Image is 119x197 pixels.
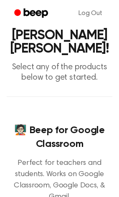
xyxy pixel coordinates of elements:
[7,15,112,56] h1: Welcome [PERSON_NAME] [PERSON_NAME]!
[8,5,56,22] a: Beep
[7,124,112,151] h4: 🧑🏻‍🏫 Beep for Google Classroom
[7,62,112,83] p: Select any of the products below to get started.
[70,3,111,23] a: Log Out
